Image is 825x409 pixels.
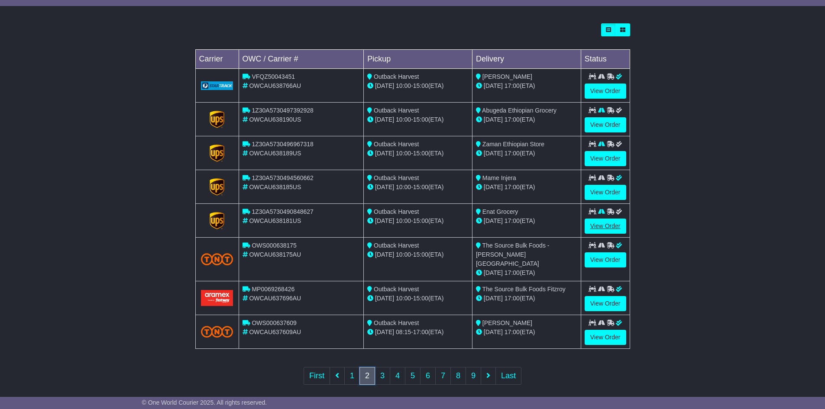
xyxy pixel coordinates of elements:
a: View Order [585,84,626,99]
span: Abugeda Ethiopian Grocery [482,107,556,114]
span: 17:00 [505,217,520,224]
span: [DATE] [375,328,394,335]
span: [DATE] [375,251,394,258]
a: 6 [420,367,436,385]
span: OWCAU638185US [249,184,301,190]
span: 17:00 [413,328,428,335]
div: (ETA) [476,268,577,277]
a: 4 [390,367,405,385]
span: Outback Harvest [374,141,419,148]
span: Outback Harvest [374,319,419,326]
td: OWC / Carrier # [239,50,364,69]
span: [PERSON_NAME] [482,319,532,326]
span: [PERSON_NAME] [482,73,532,80]
img: TNT_Domestic.png [201,326,233,338]
span: 10:00 [396,116,411,123]
div: - (ETA) [367,328,469,337]
div: - (ETA) [367,81,469,90]
div: (ETA) [476,115,577,124]
td: Carrier [195,50,239,69]
span: OWCAU637696AU [249,295,301,302]
span: [DATE] [484,184,503,190]
span: 15:00 [413,150,428,157]
span: [DATE] [484,150,503,157]
a: 8 [450,367,466,385]
span: 1Z30A5730497392928 [252,107,313,114]
span: 08:15 [396,328,411,335]
span: 17:00 [505,328,520,335]
img: TNT_Domestic.png [201,253,233,265]
span: The Source Bulk Foods - [PERSON_NAME][GEOGRAPHIC_DATA] [476,242,550,267]
span: 10:00 [396,251,411,258]
span: [DATE] [484,217,503,224]
span: [DATE] [484,269,503,276]
a: 9 [466,367,481,385]
span: VFQZ50043451 [252,73,295,80]
span: [DATE] [375,116,394,123]
a: View Order [585,296,626,311]
span: 15:00 [413,82,428,89]
span: Outback Harvest [374,208,419,215]
a: Last [495,367,521,385]
span: Outback Harvest [374,286,419,293]
span: 10:00 [396,150,411,157]
span: [DATE] [375,184,394,190]
img: GetCarrierServiceLogo [201,81,233,90]
span: 17:00 [505,269,520,276]
td: Pickup [364,50,472,69]
div: - (ETA) [367,250,469,259]
div: (ETA) [476,294,577,303]
span: Zaman Ethiopian Store [482,141,544,148]
img: GetCarrierServiceLogo [210,145,224,162]
span: 15:00 [413,116,428,123]
td: Delivery [472,50,581,69]
span: Outback Harvest [374,73,419,80]
span: Outback Harvest [374,242,419,249]
span: 17:00 [505,116,520,123]
span: 17:00 [505,150,520,157]
a: View Order [585,330,626,345]
span: 10:00 [396,217,411,224]
span: [DATE] [484,82,503,89]
span: 15:00 [413,295,428,302]
div: - (ETA) [367,149,469,158]
div: - (ETA) [367,183,469,192]
span: 17:00 [505,295,520,302]
div: (ETA) [476,216,577,225]
span: MP0069268426 [252,286,294,293]
a: View Order [585,185,626,200]
div: (ETA) [476,328,577,337]
div: (ETA) [476,81,577,90]
div: - (ETA) [367,216,469,225]
span: 10:00 [396,82,411,89]
span: OWCAU638181US [249,217,301,224]
span: OWS000637609 [252,319,297,326]
span: Outback Harvest [374,174,419,181]
span: OWCAU637609AU [249,328,301,335]
span: [DATE] [375,150,394,157]
span: [DATE] [375,295,394,302]
a: First [304,367,330,385]
span: 15:00 [413,217,428,224]
span: Outback Harvest [374,107,419,114]
span: [DATE] [484,116,503,123]
img: GetCarrierServiceLogo [210,212,224,229]
span: 15:00 [413,251,428,258]
a: 1 [344,367,360,385]
span: [DATE] [484,328,503,335]
div: (ETA) [476,149,577,158]
a: 3 [375,367,390,385]
span: [DATE] [484,295,503,302]
a: View Order [585,252,626,267]
div: (ETA) [476,183,577,192]
span: OWCAU638766AU [249,82,301,89]
img: GetCarrierServiceLogo [210,111,224,128]
span: 17:00 [505,82,520,89]
span: 1Z30A5730490848627 [252,208,313,215]
a: 5 [405,367,421,385]
img: GetCarrierServiceLogo [210,178,224,196]
span: OWCAU638189US [249,150,301,157]
span: © One World Courier 2025. All rights reserved. [142,399,267,406]
span: 17:00 [505,184,520,190]
span: Mame Injera [482,174,516,181]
